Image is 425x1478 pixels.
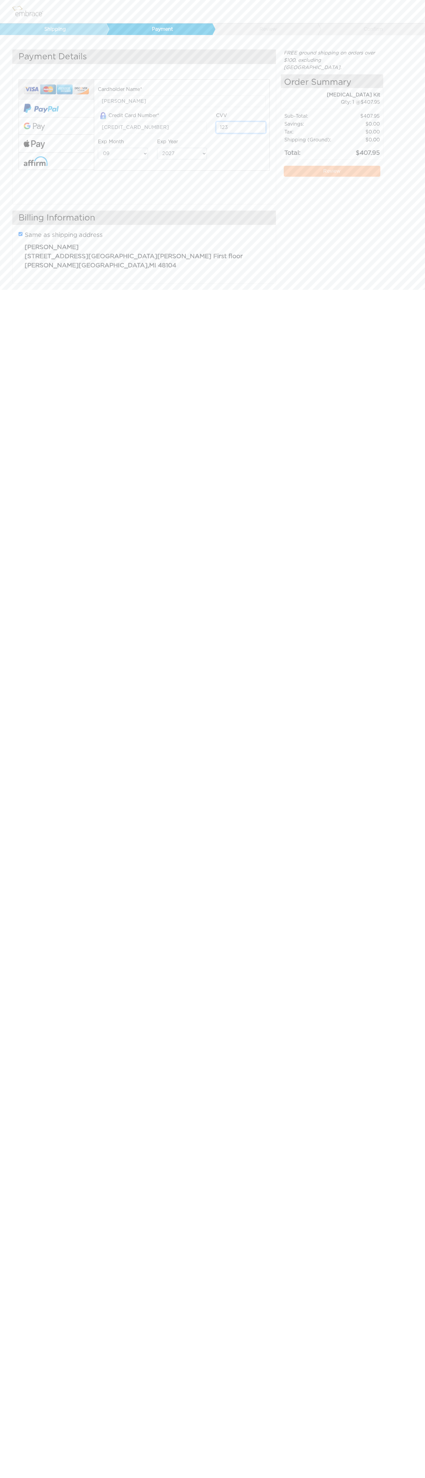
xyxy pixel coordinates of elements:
img: amazon-lock.png [98,112,108,119]
label: Exp Year [157,138,178,145]
span: 48104 [158,262,176,269]
a: Payment [106,23,212,35]
td: 407.95 [337,144,380,158]
img: paypal-v2.png [24,99,59,117]
a: Review [284,166,380,177]
a: Review [212,23,318,35]
td: 0.00 [337,128,380,136]
td: Shipping (Ground): [284,136,337,144]
span: First floor [213,253,243,259]
span: 407.95 [361,100,380,105]
span: [PERSON_NAME][GEOGRAPHIC_DATA] [25,262,148,269]
a: Confirm [318,23,424,35]
img: credit-cards.png [24,83,89,96]
h3: Billing Information [12,211,276,225]
img: Google-Pay-Logo.svg [24,123,45,131]
td: Sub-Total: [284,112,337,120]
div: 1 @ [289,99,380,106]
label: Same as shipping address [25,231,103,240]
span: MI [149,262,156,269]
span: [STREET_ADDRESS][GEOGRAPHIC_DATA][PERSON_NAME] [25,253,211,259]
img: fullApplePay.png [24,140,45,149]
td: $0.00 [337,136,380,144]
label: Cardholder Name* [98,86,142,93]
td: Total: [284,144,337,158]
p: , [25,240,265,270]
td: 0.00 [337,120,380,128]
label: Credit Card Number* [98,112,159,120]
div: FREE ground shipping on orders over $100, excluding [GEOGRAPHIC_DATA]. [281,49,383,71]
td: 407.95 [337,112,380,120]
h4: Order Summary [281,75,383,88]
label: CVV [216,112,227,119]
img: affirm-logo.svg [24,156,48,166]
td: Tax: [284,128,337,136]
label: Exp Month [98,138,124,145]
td: Savings : [284,120,337,128]
h3: Payment Details [12,50,276,64]
img: logo.png [11,4,50,19]
span: [PERSON_NAME] [25,244,79,250]
div: [MEDICAL_DATA] Kit [281,91,380,99]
